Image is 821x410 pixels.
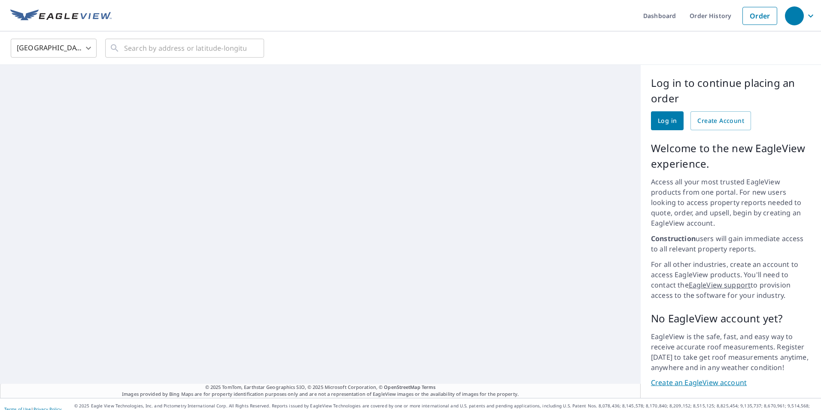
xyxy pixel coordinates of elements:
input: Search by address or latitude-longitude [124,36,246,60]
p: For all other industries, create an account to access EagleView products. You'll need to contact ... [651,259,811,300]
a: OpenStreetMap [384,384,420,390]
span: © 2025 TomTom, Earthstar Geographics SIO, © 2025 Microsoft Corporation, © [205,384,436,391]
a: Terms [422,384,436,390]
p: No EagleView account yet? [651,311,811,326]
p: EagleView is the safe, fast, and easy way to receive accurate roof measurements. Register [DATE] ... [651,331,811,373]
span: Create Account [697,116,744,126]
p: Log in to continue placing an order [651,75,811,106]
a: Create Account [690,111,751,130]
a: Order [742,7,777,25]
a: EagleView support [689,280,751,290]
p: users will gain immediate access to all relevant property reports. [651,233,811,254]
span: Log in [658,116,677,126]
p: Welcome to the new EagleView experience. [651,141,811,171]
strong: Construction [651,234,696,243]
a: Log in [651,111,684,130]
img: EV Logo [10,9,112,22]
div: [GEOGRAPHIC_DATA] [11,36,97,60]
a: Create an EagleView account [651,378,811,388]
p: Access all your most trusted EagleView products from one portal. For new users looking to access ... [651,177,811,228]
